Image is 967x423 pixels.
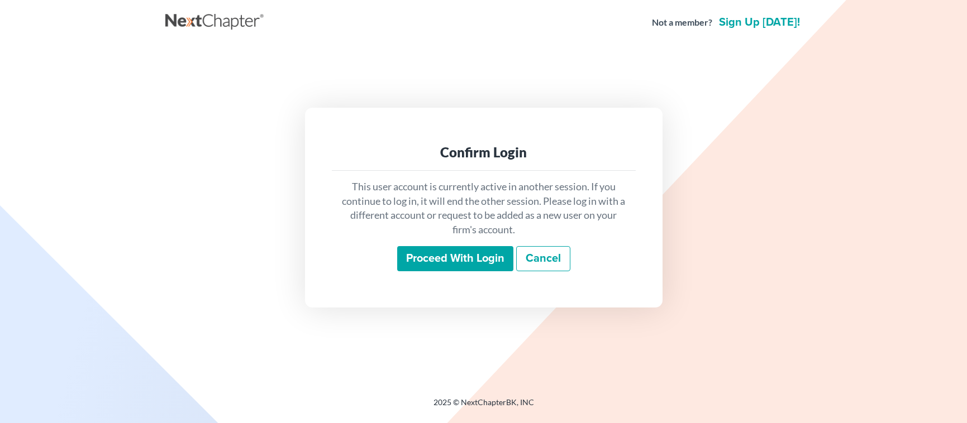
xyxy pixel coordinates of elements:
a: Sign up [DATE]! [717,17,802,28]
div: 2025 © NextChapterBK, INC [165,397,802,417]
strong: Not a member? [652,16,712,29]
a: Cancel [516,246,570,272]
p: This user account is currently active in another session. If you continue to log in, it will end ... [341,180,627,237]
input: Proceed with login [397,246,513,272]
div: Confirm Login [341,143,627,161]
